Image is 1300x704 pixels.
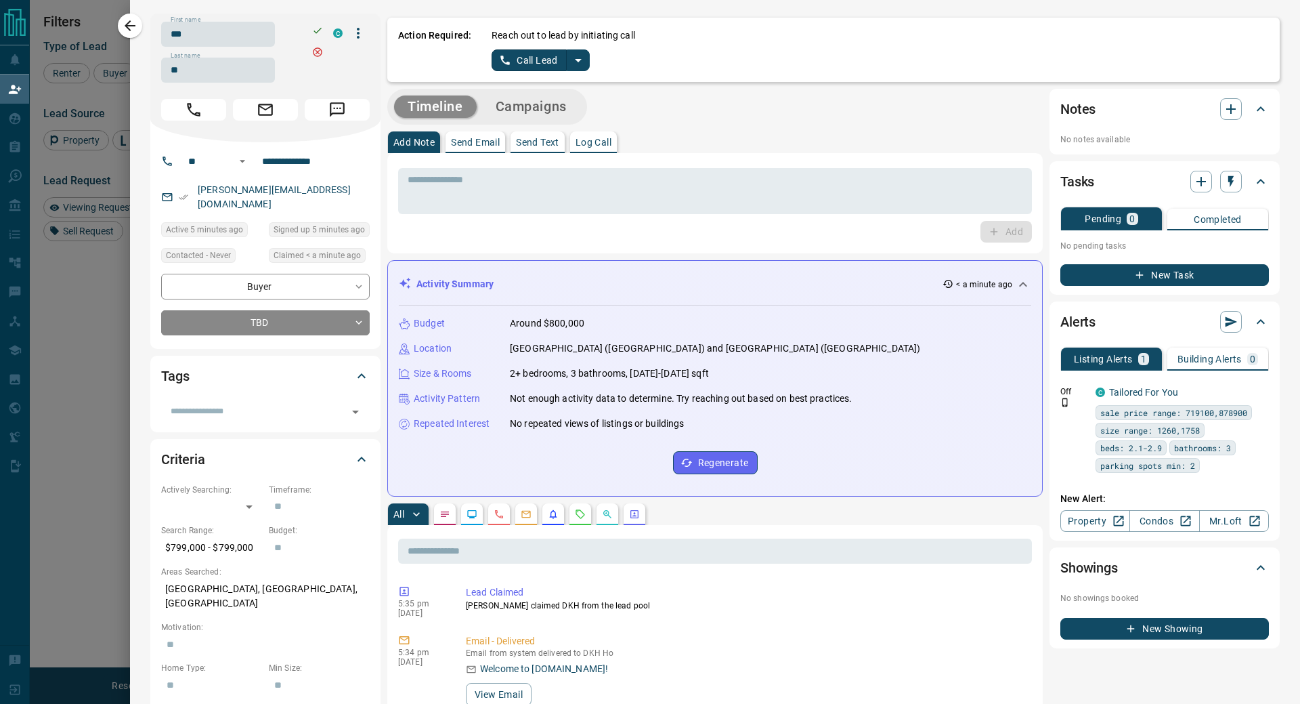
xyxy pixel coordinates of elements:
[161,537,262,559] p: $799,000 - $799,000
[1194,215,1242,224] p: Completed
[466,585,1026,600] p: Lead Claimed
[1060,557,1118,579] h2: Showings
[510,417,685,431] p: No repeated views of listings or buildings
[1060,552,1269,584] div: Showings
[629,509,640,520] svg: Agent Actions
[399,272,1031,297] div: Activity Summary< a minute ago
[161,662,262,674] p: Home Type:
[161,524,262,537] p: Search Range:
[161,449,205,470] h2: Criteria
[602,509,613,520] svg: Opportunities
[521,509,532,520] svg: Emails
[482,96,580,118] button: Campaigns
[1100,406,1247,419] span: sale price range: 719100,878900
[466,648,1026,658] p: Email from system delivered to DKH Ho
[510,341,920,356] p: [GEOGRAPHIC_DATA] ([GEOGRAPHIC_DATA]) and [GEOGRAPHIC_DATA] ([GEOGRAPHIC_DATA])
[673,451,758,474] button: Regenerate
[161,365,189,387] h2: Tags
[576,138,611,147] p: Log Call
[1174,441,1231,455] span: bathrooms: 3
[269,524,370,537] p: Budget:
[492,28,635,43] p: Reach out to lead by initiating call
[1096,388,1105,397] div: condos.ca
[1100,423,1200,437] span: size range: 1260,1758
[510,367,709,381] p: 2+ bedrooms, 3 bathrooms, [DATE]-[DATE] sqft
[1060,133,1269,146] p: No notes available
[467,509,477,520] svg: Lead Browsing Activity
[161,566,370,578] p: Areas Searched:
[414,367,472,381] p: Size & Rooms
[416,277,494,291] p: Activity Summary
[451,138,500,147] p: Send Email
[274,223,365,236] span: Signed up 5 minutes ago
[414,341,452,356] p: Location
[1060,492,1269,506] p: New Alert:
[333,28,343,38] div: condos.ca
[1129,510,1199,532] a: Condos
[414,316,445,331] p: Budget
[161,274,370,299] div: Buyer
[269,662,370,674] p: Min Size:
[510,392,852,406] p: Not enough activity data to determine. Try reaching out based on best practices.
[161,99,226,121] span: Call
[492,49,590,71] div: split button
[1060,386,1087,398] p: Off
[274,249,361,262] span: Claimed < a minute ago
[305,99,370,121] span: Message
[480,662,608,676] p: Welcome to [DOMAIN_NAME]!
[161,222,262,241] div: Tue Oct 14 2025
[346,402,365,421] button: Open
[166,223,243,236] span: Active 5 minutes ago
[1129,214,1135,224] p: 0
[171,16,200,24] label: First name
[466,634,1026,648] p: Email - Delivered
[516,138,559,147] p: Send Text
[398,657,446,667] p: [DATE]
[394,96,477,118] button: Timeline
[393,138,435,147] p: Add Note
[1060,618,1269,640] button: New Showing
[548,509,559,520] svg: Listing Alerts
[492,49,567,71] button: Call Lead
[161,621,370,634] p: Motivation:
[1060,93,1269,125] div: Notes
[414,392,480,406] p: Activity Pattern
[171,51,200,60] label: Last name
[198,184,351,209] a: [PERSON_NAME][EMAIL_ADDRESS][DOMAIN_NAME]
[1060,264,1269,286] button: New Task
[439,509,450,520] svg: Notes
[161,578,370,615] p: [GEOGRAPHIC_DATA], [GEOGRAPHIC_DATA], [GEOGRAPHIC_DATA]
[1199,510,1269,532] a: Mr.Loft
[1100,459,1195,472] span: parking spots min: 2
[234,153,251,169] button: Open
[161,310,370,335] div: TBD
[1060,311,1096,333] h2: Alerts
[166,249,231,262] span: Contacted - Never
[398,599,446,608] p: 5:35 pm
[1060,306,1269,338] div: Alerts
[161,443,370,476] div: Criteria
[1100,441,1162,455] span: beds: 2.1-2.9
[575,509,586,520] svg: Requests
[233,99,298,121] span: Email
[1060,398,1070,407] svg: Push Notification Only
[1074,354,1133,364] p: Listing Alerts
[398,648,446,657] p: 5:34 pm
[393,510,404,519] p: All
[1060,236,1269,256] p: No pending tasks
[494,509,504,520] svg: Calls
[1060,171,1094,192] h2: Tasks
[1177,354,1242,364] p: Building Alerts
[1060,165,1269,198] div: Tasks
[956,278,1012,291] p: < a minute ago
[161,484,262,496] p: Actively Searching:
[1060,510,1130,532] a: Property
[1060,98,1096,120] h2: Notes
[510,316,584,331] p: Around $800,000
[1085,214,1121,224] p: Pending
[269,248,370,267] div: Tue Oct 14 2025
[398,608,446,618] p: [DATE]
[1109,387,1178,398] a: Tailored For You
[269,484,370,496] p: Timeframe:
[161,360,370,392] div: Tags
